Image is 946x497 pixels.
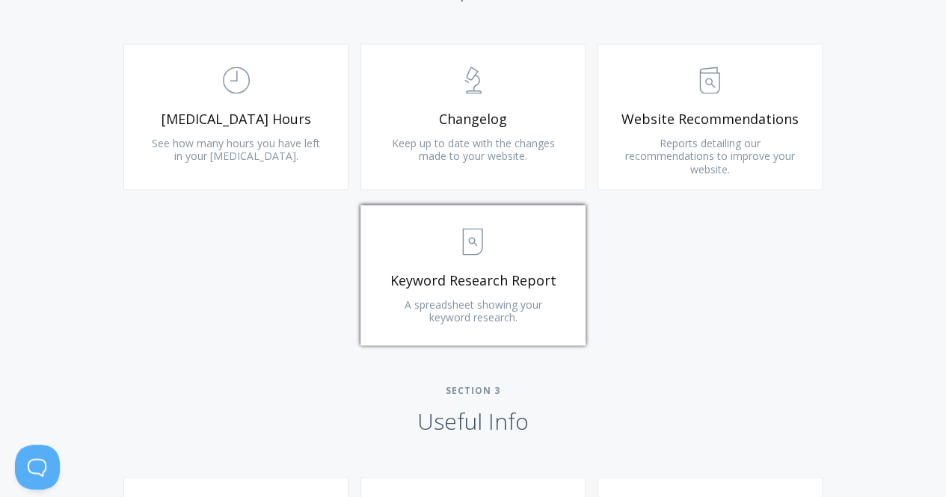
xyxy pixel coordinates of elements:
span: [MEDICAL_DATA] Hours [147,111,325,128]
span: Keyword Research Report [384,272,562,289]
span: Changelog [384,111,562,128]
a: Keyword Research Report A spreadsheet showing your keyword research. [360,205,586,345]
span: A spreadsheet showing your keyword research. [404,297,541,325]
a: Website Recommendations Reports detailing our recommendations to improve your website. [598,43,823,190]
span: Keep up to date with the changes made to your website. [391,136,554,164]
a: [MEDICAL_DATA] Hours See how many hours you have left in your [MEDICAL_DATA]. [123,43,348,190]
span: Reports detailing our recommendations to improve your website. [625,136,795,176]
span: See how many hours you have left in your [MEDICAL_DATA]. [152,136,320,164]
span: Website Recommendations [621,111,799,128]
a: Changelog Keep up to date with the changes made to your website. [360,43,586,190]
iframe: Toggle Customer Support [15,445,60,490]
